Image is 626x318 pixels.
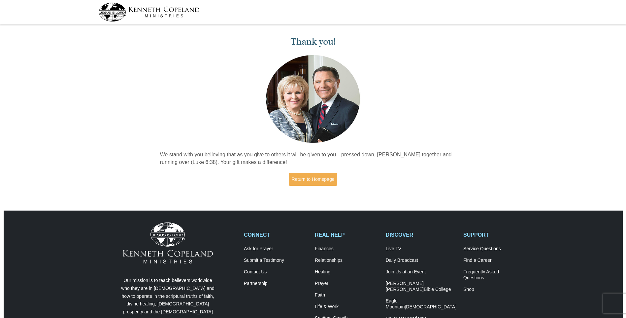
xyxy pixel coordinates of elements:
[463,269,527,281] a: Frequently AskedQuestions
[386,232,456,238] h2: DISCOVER
[160,36,466,47] h1: Thank you!
[463,232,527,238] h2: SUPPORT
[386,298,456,310] a: Eagle Mountain[DEMOGRAPHIC_DATA]
[386,246,456,252] a: Live TV
[386,269,456,275] a: Join Us at an Event
[244,281,308,287] a: Partnership
[424,287,451,292] span: Bible College
[315,269,379,275] a: Healing
[123,222,213,263] img: Kenneth Copeland Ministries
[386,281,456,293] a: [PERSON_NAME] [PERSON_NAME]Bible College
[289,173,338,186] a: Return to Homepage
[244,246,308,252] a: Ask for Prayer
[160,151,466,166] p: We stand with you believing that as you give to others it will be given to you—pressed down, [PER...
[315,304,379,310] a: Life & Work
[315,258,379,263] a: Relationships
[463,246,527,252] a: Service Questions
[463,258,527,263] a: Find a Career
[244,232,308,238] h2: CONNECT
[244,258,308,263] a: Submit a Testimony
[315,232,379,238] h2: REAL HELP
[99,3,200,21] img: kcm-header-logo.svg
[315,281,379,287] a: Prayer
[315,292,379,298] a: Faith
[386,258,456,263] a: Daily Broadcast
[244,269,308,275] a: Contact Us
[315,246,379,252] a: Finances
[264,54,362,144] img: Kenneth and Gloria
[463,287,527,293] a: Shop
[405,304,456,309] span: [DEMOGRAPHIC_DATA]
